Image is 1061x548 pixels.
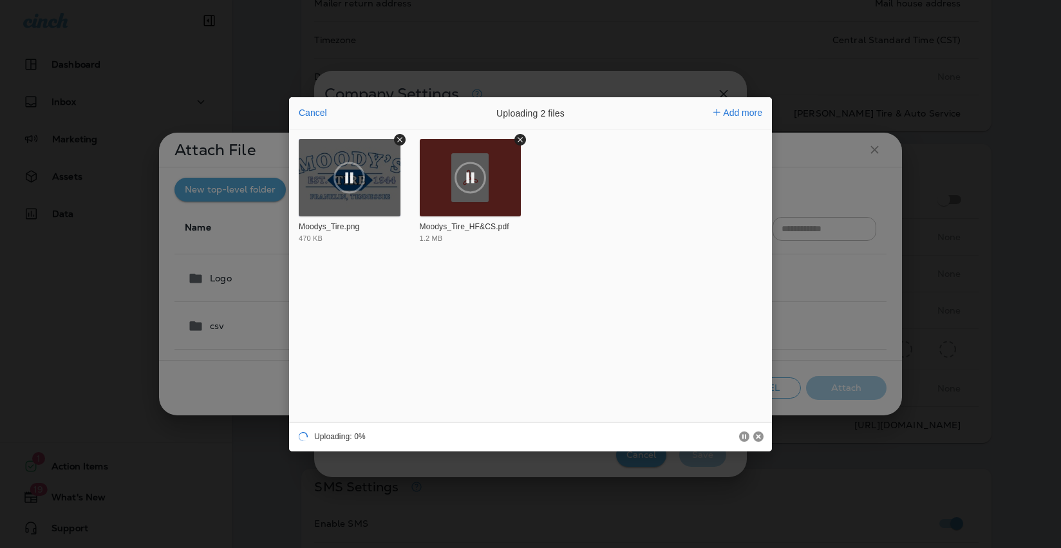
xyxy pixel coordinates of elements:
[739,431,749,442] button: Pause
[332,160,367,195] button: Pause upload
[420,222,518,232] div: Moodys_Tire_HF&CS.pdf
[299,235,323,242] div: 470 KB
[295,104,331,122] button: Cancel
[314,433,366,440] div: Uploading: 0%
[514,134,526,146] button: Remove file
[289,422,368,451] div: Uploading
[394,134,406,146] button: Remove file
[420,235,443,242] div: 1.2 MB
[299,222,397,232] div: Moodys_Tire.png
[434,97,627,129] div: Uploading 2 files
[753,431,764,442] button: Cancel
[708,104,767,122] button: Add more files
[453,160,488,195] button: Pause upload
[723,108,762,118] span: Add more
